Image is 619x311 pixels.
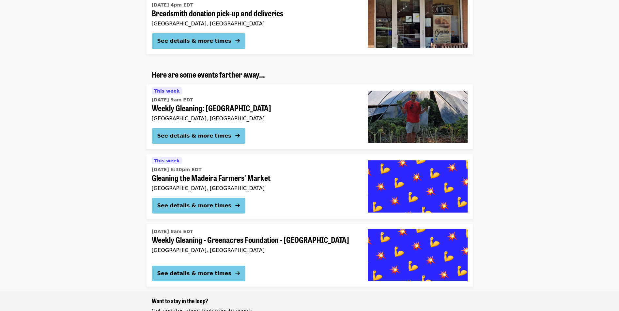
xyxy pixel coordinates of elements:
[152,247,357,253] div: [GEOGRAPHIC_DATA], [GEOGRAPHIC_DATA]
[368,91,468,143] img: Weekly Gleaning: Our Harvest - College Hill organized by Society of St. Andrew
[157,270,231,277] div: See details & more times
[235,133,240,139] i: arrow-right icon
[152,2,193,8] time: [DATE] 4pm EDT
[152,235,357,244] span: Weekly Gleaning - Greenacres Foundation - [GEOGRAPHIC_DATA]
[152,296,208,305] span: Want to stay in the loop?
[157,202,231,210] div: See details & more times
[368,229,468,281] img: Weekly Gleaning - Greenacres Foundation - Indian Hill organized by Society of St. Andrew
[235,270,240,276] i: arrow-right icon
[152,103,357,113] span: Weekly Gleaning: [GEOGRAPHIC_DATA]
[152,21,357,27] div: [GEOGRAPHIC_DATA], [GEOGRAPHIC_DATA]
[152,228,193,235] time: [DATE] 8am EDT
[152,198,245,214] button: See details & more times
[147,84,473,149] a: See details for "Weekly Gleaning: Our Harvest - College Hill"
[154,88,180,94] span: This week
[147,154,473,219] a: See details for "Gleaning the Madeira Farmers' Market"
[152,128,245,144] button: See details & more times
[152,115,357,122] div: [GEOGRAPHIC_DATA], [GEOGRAPHIC_DATA]
[157,132,231,140] div: See details & more times
[152,96,193,103] time: [DATE] 9am EDT
[235,38,240,44] i: arrow-right icon
[235,202,240,209] i: arrow-right icon
[152,185,357,191] div: [GEOGRAPHIC_DATA], [GEOGRAPHIC_DATA]
[368,160,468,213] img: Gleaning the Madeira Farmers' Market organized by Society of St. Andrew
[152,33,245,49] button: See details & more times
[154,158,180,163] span: This week
[152,166,202,173] time: [DATE] 6:30pm EDT
[152,68,265,80] span: Here are some events farther away...
[152,8,357,18] span: Breadsmith donation pick-up and deliveries
[152,173,357,183] span: Gleaning the Madeira Farmers' Market
[147,224,473,287] a: See details for "Weekly Gleaning - Greenacres Foundation - Indian Hill"
[152,266,245,281] button: See details & more times
[157,37,231,45] div: See details & more times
